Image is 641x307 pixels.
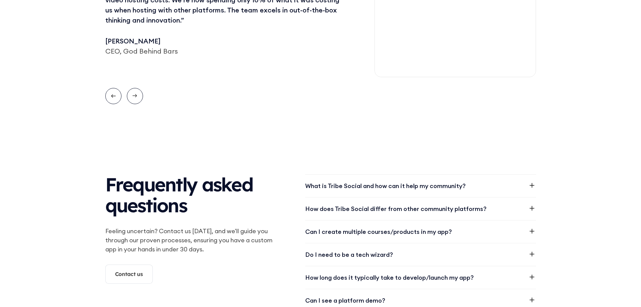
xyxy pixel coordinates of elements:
[127,88,143,104] a: Next slide
[105,88,121,104] a: Previous slide
[105,174,278,216] h2: Frequently asked questions
[105,36,348,46] div: [PERSON_NAME]
[105,265,153,283] a: Contact us
[305,273,474,282] div: How long does it typically take to develop/launch my app?
[105,226,278,254] p: Feeling uncertain? Contact us [DATE], and we'll guide you through our proven processes, ensuring ...
[305,296,385,305] div: Can I see a platform demo?
[305,181,466,190] div: What is Tribe Social and how can it help my community?
[305,204,487,213] div: How does Tribe Social differ from other community platforms?
[305,227,452,236] div: Can I create multiple courses/products in my app?
[105,46,348,56] div: CEO, God Behind Bars
[305,250,393,259] div: Do I need to be a tech wizard?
